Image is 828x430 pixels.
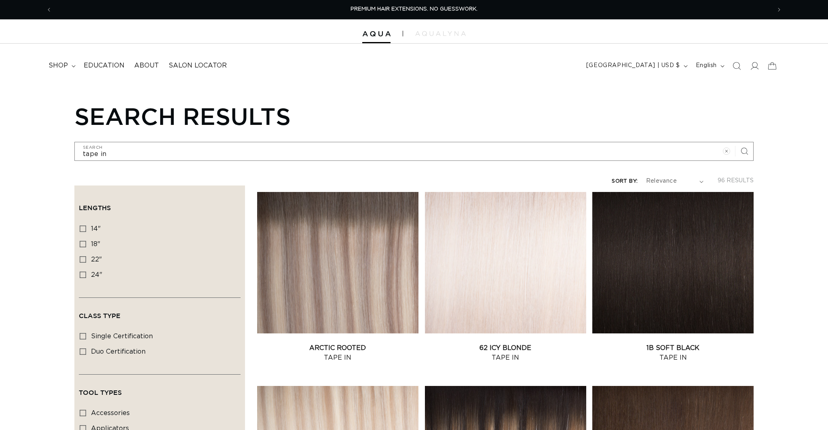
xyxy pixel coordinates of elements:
img: Aqua Hair Extensions [362,31,391,37]
span: 22" [91,256,102,263]
span: Salon Locator [169,61,227,70]
span: English [696,61,717,70]
a: About [129,57,164,75]
button: Clear search term [718,142,735,160]
span: shop [49,61,68,70]
span: 24" [91,272,102,278]
button: Search [735,142,753,160]
span: 96 results [718,178,754,183]
span: Tool Types [79,389,122,396]
h1: Search results [74,102,754,130]
span: Lengths [79,204,111,211]
span: About [134,61,159,70]
label: Sort by: [612,179,638,184]
a: 1B Soft Black Tape In [592,343,754,363]
a: 62 Icy Blonde Tape In [425,343,586,363]
span: duo certification [91,348,146,355]
summary: Tool Types (0 selected) [79,375,241,404]
button: [GEOGRAPHIC_DATA] | USD $ [581,58,691,74]
button: Next announcement [770,2,788,17]
summary: Class Type (0 selected) [79,298,241,327]
a: Salon Locator [164,57,232,75]
span: [GEOGRAPHIC_DATA] | USD $ [586,61,680,70]
span: Class Type [79,312,120,319]
span: accessories [91,410,130,416]
summary: Search [728,57,746,75]
span: Education [84,61,125,70]
span: 18" [91,241,100,247]
input: Search [75,142,753,160]
button: English [691,58,728,74]
span: 14" [91,226,101,232]
summary: shop [44,57,79,75]
summary: Lengths (0 selected) [79,190,241,219]
span: PREMIUM HAIR EXTENSIONS. NO GUESSWORK. [351,6,477,12]
a: Arctic Rooted Tape In [257,343,418,363]
span: single certification [91,333,153,339]
a: Education [79,57,129,75]
img: aqualyna.com [415,31,466,36]
button: Previous announcement [40,2,58,17]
